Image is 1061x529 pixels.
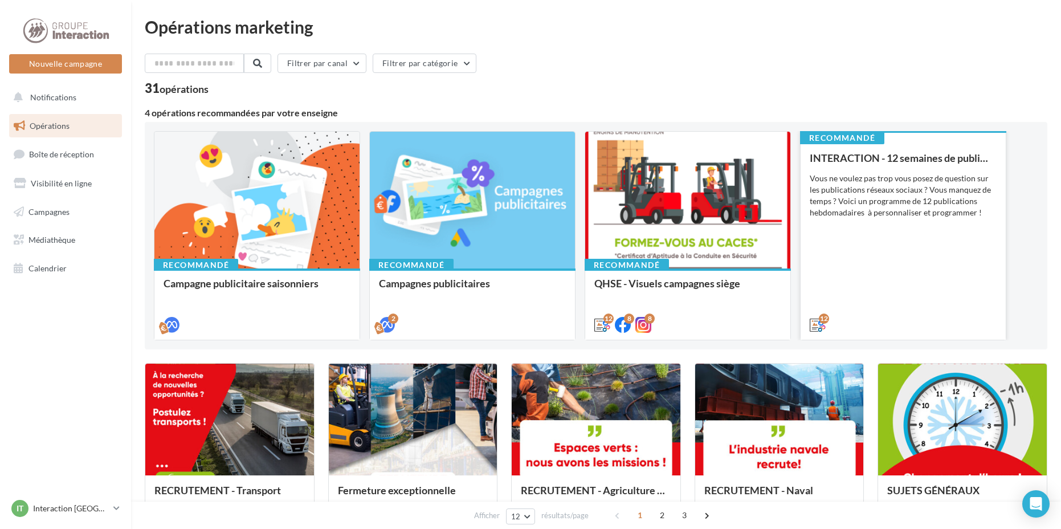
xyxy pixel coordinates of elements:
[644,314,655,324] div: 8
[9,498,122,519] a: IT Interaction [GEOGRAPHIC_DATA]
[30,121,70,131] span: Opérations
[30,92,76,102] span: Notifications
[369,259,454,271] div: Recommandé
[506,508,535,524] button: 12
[631,506,649,524] span: 1
[474,510,500,521] span: Afficher
[887,485,1038,507] div: SUJETS GÉNÉRAUX
[7,257,124,280] a: Calendrier
[28,263,67,273] span: Calendrier
[388,314,398,324] div: 2
[521,485,671,507] div: RECRUTEMENT - Agriculture / Espaces verts
[653,506,671,524] span: 2
[603,314,614,324] div: 12
[624,314,634,324] div: 8
[28,206,70,216] span: Campagnes
[145,108,1047,117] div: 4 opérations recommandées par votre enseigne
[9,54,122,74] button: Nouvelle campagne
[154,259,238,271] div: Recommandé
[28,235,75,245] span: Médiathèque
[278,54,366,73] button: Filtrer par canal
[160,84,209,94] div: opérations
[31,178,92,188] span: Visibilité en ligne
[7,114,124,138] a: Opérations
[145,18,1047,35] div: Opérations marketing
[7,200,124,224] a: Campagnes
[704,485,855,507] div: RECRUTEMENT - Naval
[29,149,94,159] span: Boîte de réception
[594,278,781,300] div: QHSE - Visuels campagnes siège
[373,54,476,73] button: Filtrer par catégorie
[17,503,23,514] span: IT
[338,485,488,507] div: Fermeture exceptionnelle
[585,259,669,271] div: Recommandé
[1022,490,1050,518] div: Open Intercom Messenger
[511,512,521,521] span: 12
[800,132,884,144] div: Recommandé
[7,142,124,166] a: Boîte de réception
[145,82,209,95] div: 31
[819,314,829,324] div: 12
[541,510,589,521] span: résultats/page
[379,278,566,300] div: Campagnes publicitaires
[810,152,997,164] div: INTERACTION - 12 semaines de publication
[7,86,120,109] button: Notifications
[7,228,124,252] a: Médiathèque
[675,506,693,524] span: 3
[33,503,109,514] p: Interaction [GEOGRAPHIC_DATA]
[154,485,305,507] div: RECRUTEMENT - Transport
[810,173,997,218] div: Vous ne voulez pas trop vous posez de question sur les publications réseaux sociaux ? Vous manque...
[7,172,124,196] a: Visibilité en ligne
[164,278,350,300] div: Campagne publicitaire saisonniers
